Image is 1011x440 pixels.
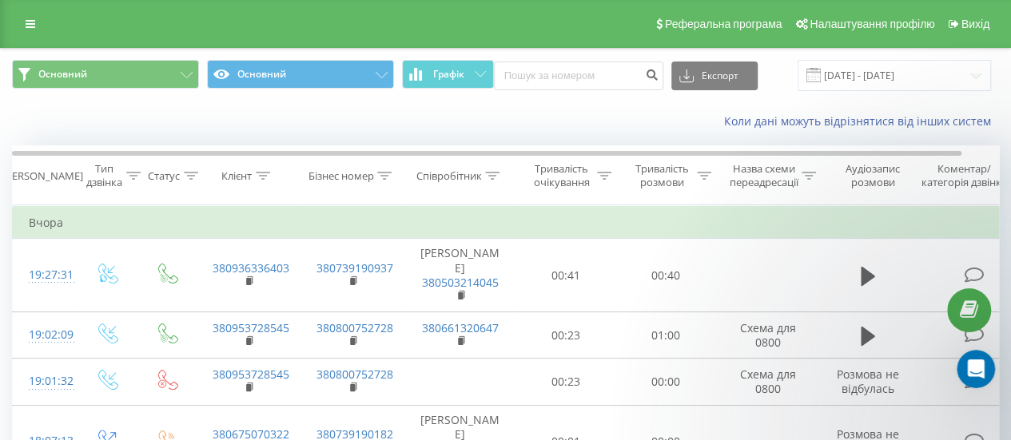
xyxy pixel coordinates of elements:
span: Графік [433,69,464,80]
a: 380800752728 [316,320,393,335]
td: 00:23 [516,359,616,405]
span: Вихід [961,18,989,30]
div: Назва схеми переадресації [729,162,798,189]
td: 01:00 [616,312,716,359]
iframe: Intercom live chat [957,350,995,388]
span: Основний [38,68,87,81]
td: 00:41 [516,239,616,312]
a: 380800752728 [316,367,393,382]
button: Графік [402,60,494,89]
td: 00:40 [616,239,716,312]
span: Розмова не відбулась [837,367,899,396]
button: Основний [207,60,394,89]
div: Співробітник [416,169,481,183]
a: 380661320647 [422,320,499,335]
div: 19:27:31 [29,260,61,291]
div: Коментар/категорія дзвінка [917,162,1011,189]
div: Бізнес номер [308,169,373,183]
div: Тривалість розмови [630,162,693,189]
div: Тип дзвінка [86,162,122,189]
a: 380953728545 [213,367,289,382]
a: 380503214045 [422,275,499,290]
button: Основний [12,60,199,89]
a: 380739190937 [316,260,393,275]
td: Схема для 0800 [716,312,820,359]
input: Пошук за номером [494,61,663,90]
td: 00:23 [516,312,616,359]
div: Тривалість очікування [530,162,593,189]
td: [PERSON_NAME] [404,239,516,312]
a: 380936336403 [213,260,289,275]
td: Схема для 0800 [716,359,820,405]
button: Експорт [671,61,758,90]
a: 380953728545 [213,320,289,335]
div: [PERSON_NAME] [2,169,83,183]
a: Коли дані можуть відрізнятися вiд інших систем [724,113,999,129]
span: Реферальна програма [665,18,782,30]
div: Аудіозапис розмови [834,162,911,189]
div: 19:01:32 [29,366,61,397]
span: Налаштування профілю [810,18,934,30]
td: 00:00 [616,359,716,405]
div: Клієнт [221,169,252,183]
div: 19:02:09 [29,319,61,351]
div: Статус [148,169,180,183]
